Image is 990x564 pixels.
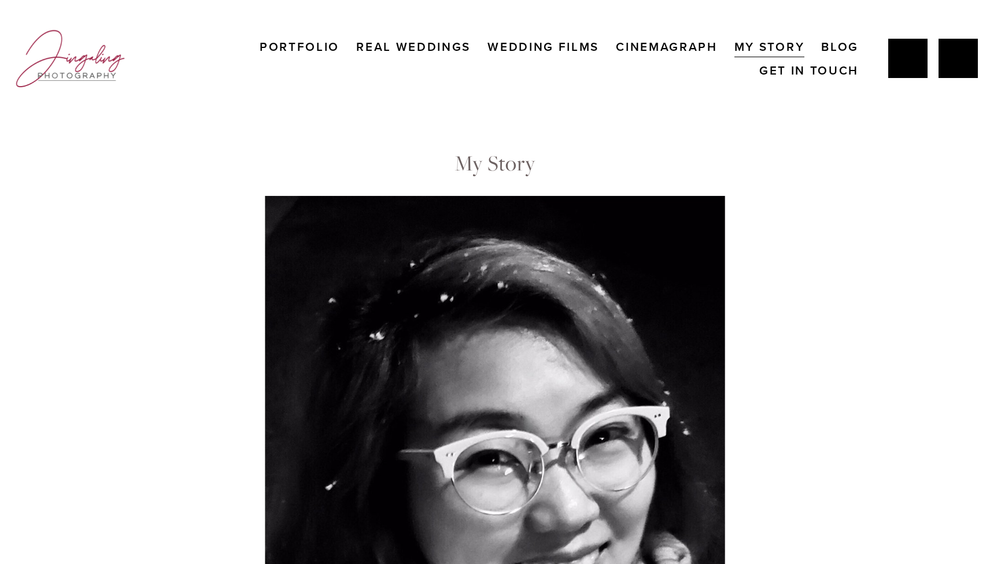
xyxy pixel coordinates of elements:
[260,35,339,58] a: Portfolio
[487,35,599,58] a: Wedding Films
[616,35,718,58] a: Cinemagraph
[888,39,928,78] a: Jing Yang
[821,35,859,58] a: Blog
[12,25,129,92] img: Jingaling Photography
[356,35,471,58] a: Real Weddings
[734,35,804,58] a: My Story
[939,39,978,78] a: Instagram
[12,150,978,176] h2: My Story
[759,58,859,82] a: Get In Touch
